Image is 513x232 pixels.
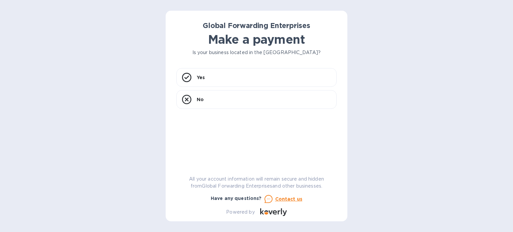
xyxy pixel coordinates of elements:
[203,21,310,30] b: Global Forwarding Enterprises
[197,96,204,103] p: No
[176,32,337,46] h1: Make a payment
[176,176,337,190] p: All your account information will remain secure and hidden from Global Forwarding Enterprises and...
[226,209,254,216] p: Powered by
[176,49,337,56] p: Is your business located in the [GEOGRAPHIC_DATA]?
[275,196,303,202] u: Contact us
[197,74,205,81] p: Yes
[211,196,262,201] b: Have any questions?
